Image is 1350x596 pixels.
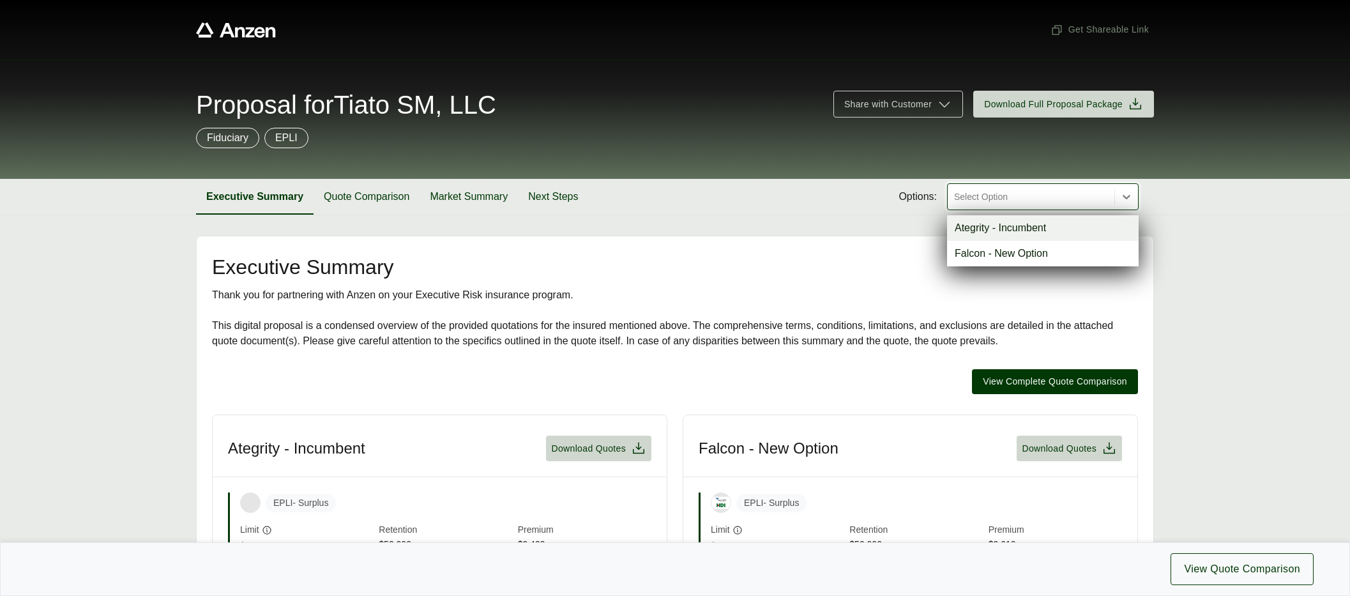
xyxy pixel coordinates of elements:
button: Market Summary [420,179,518,215]
span: $1,000,000 [711,539,844,553]
button: View Quote Comparison [1171,553,1314,585]
span: Download Full Proposal Package [984,98,1123,111]
span: View Complete Quote Comparison [983,375,1127,388]
span: Limit [240,523,259,537]
span: $1,000,000 [240,539,374,553]
span: Premium [989,523,1122,538]
img: Falcon Risk - HDI [711,497,731,509]
h3: Falcon - New Option [699,439,838,458]
span: View Quote Comparison [1184,562,1300,577]
button: Quote Comparison [314,179,420,215]
span: Limit [711,523,730,537]
button: Download Quotes [1017,436,1122,461]
p: EPLI [275,130,298,146]
div: Ategrity - Incumbent [947,215,1139,241]
span: $9,610 [989,538,1122,553]
span: Share with Customer [844,98,932,111]
button: Share with Customer [833,91,963,118]
span: Retention [849,523,983,538]
h3: Ategrity - Incumbent [228,439,365,458]
span: EPLI - Surplus [266,494,336,512]
button: Next Steps [518,179,588,215]
button: View Complete Quote Comparison [972,369,1138,394]
div: Falcon - New Option [947,241,1139,266]
a: Anzen website [196,22,276,38]
button: Download Quotes [546,436,651,461]
span: Proposal for Tiato SM, LLC [196,92,496,118]
span: Get Shareable Link [1050,23,1149,36]
p: Fiduciary [207,130,248,146]
span: Download Quotes [1022,442,1096,455]
span: Retention [379,523,512,538]
span: Options: [899,189,937,204]
span: EPLI - Surplus [736,494,807,512]
span: $50,000 [849,538,983,553]
div: Thank you for partnering with Anzen on your Executive Risk insurance program. This digital propos... [212,287,1138,349]
span: Premium [518,523,651,538]
button: Download Full Proposal Package [973,91,1154,118]
h2: Executive Summary [212,257,1138,277]
span: Download Quotes [551,442,626,455]
span: $50,000 [379,538,512,553]
button: Executive Summary [196,179,314,215]
button: Get Shareable Link [1045,18,1154,42]
span: $9,409 [518,538,651,553]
